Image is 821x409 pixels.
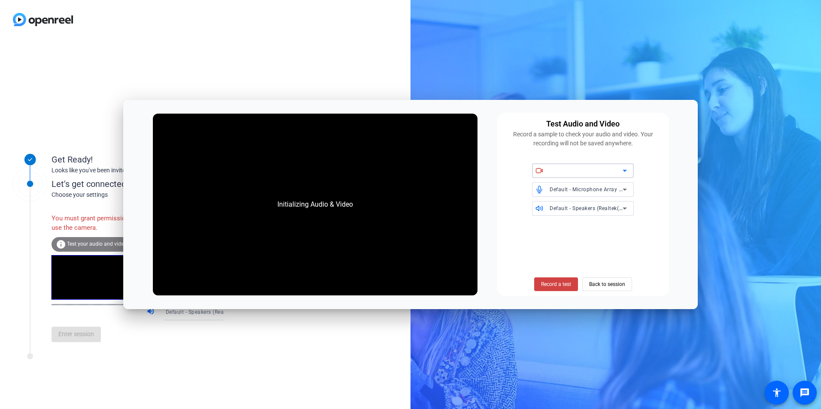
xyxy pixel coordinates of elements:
[534,277,578,291] button: Record a test
[582,277,632,291] button: Back to session
[52,190,241,199] div: Choose your settings
[269,191,362,218] div: Initializing Audio & Video
[52,153,223,166] div: Get Ready!
[146,307,157,317] mat-icon: volume_up
[52,177,241,190] div: Let's get connected.
[52,209,146,237] div: You must grant permissions to use the camera.
[541,280,571,288] span: Record a test
[502,130,664,148] div: Record a sample to check your audio and video. Your recording will not be saved anywhere.
[772,388,782,398] mat-icon: accessibility
[67,241,127,247] span: Test your audio and video
[589,276,625,292] span: Back to session
[56,239,66,250] mat-icon: info
[166,308,258,315] span: Default - Speakers (Realtek(R) Audio)
[52,166,223,175] div: Looks like you've been invited to join
[546,118,620,130] div: Test Audio and Video
[550,186,664,192] span: Default - Microphone Array (Realtek(R) Audio)
[550,204,642,211] span: Default - Speakers (Realtek(R) Audio)
[800,388,810,398] mat-icon: message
